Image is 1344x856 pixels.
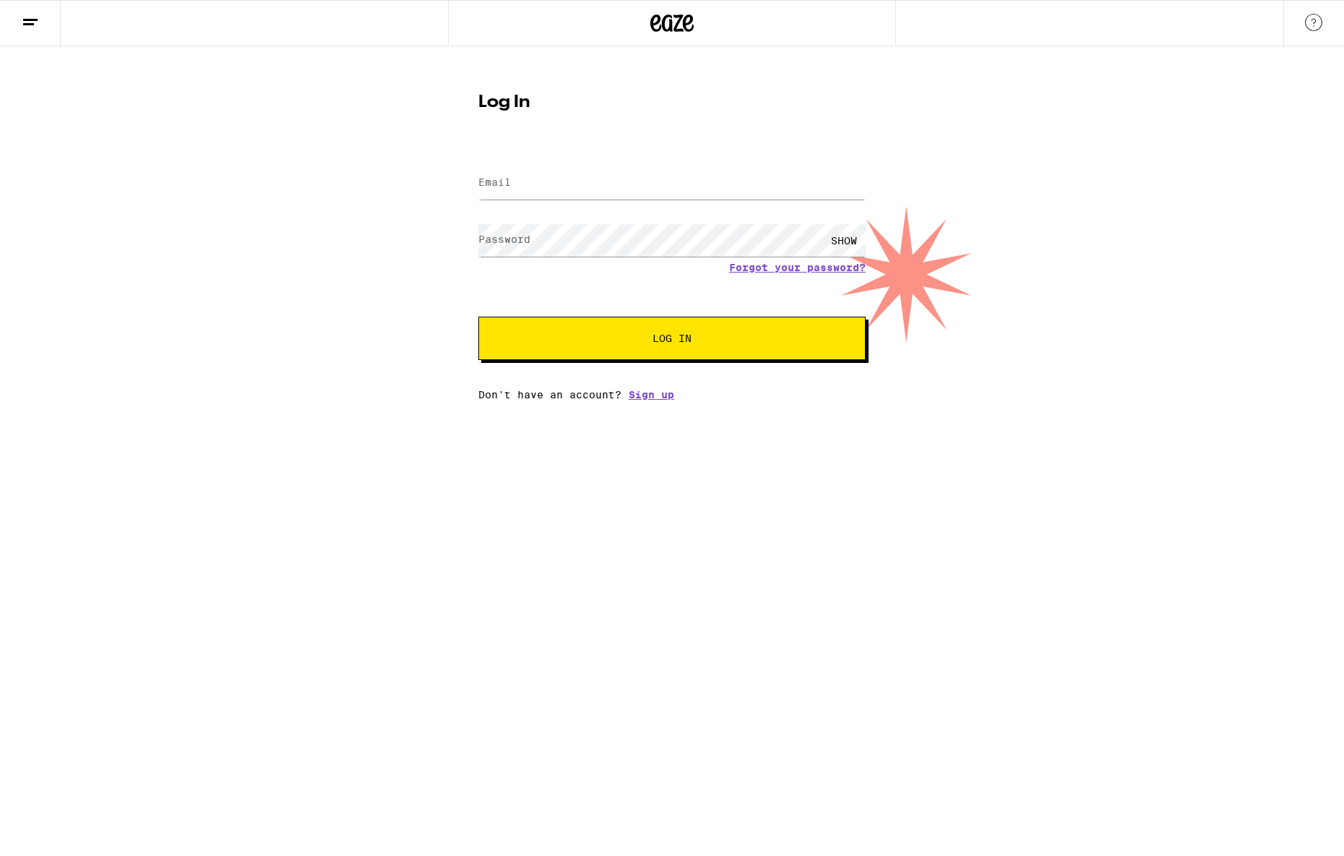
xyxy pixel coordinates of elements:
[478,176,511,188] label: Email
[478,234,530,245] label: Password
[478,167,866,200] input: Email
[822,224,866,257] div: SHOW
[629,389,674,401] a: Sign up
[478,94,866,111] h1: Log In
[478,317,866,360] button: Log In
[478,389,866,401] div: Don't have an account?
[652,333,692,343] span: Log In
[729,262,866,273] a: Forgot your password?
